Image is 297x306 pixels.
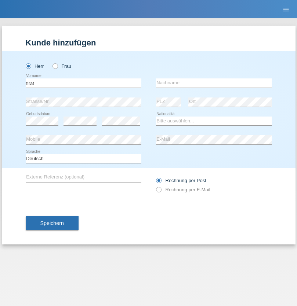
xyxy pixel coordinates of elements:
[282,6,290,13] i: menu
[52,63,71,69] label: Frau
[26,38,272,47] h1: Kunde hinzufügen
[279,7,293,11] a: menu
[156,187,210,192] label: Rechnung per E-Mail
[40,220,64,226] span: Speichern
[26,216,79,230] button: Speichern
[52,63,57,68] input: Frau
[26,63,30,68] input: Herr
[156,178,161,187] input: Rechnung per Post
[156,178,206,183] label: Rechnung per Post
[156,187,161,196] input: Rechnung per E-Mail
[26,63,44,69] label: Herr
